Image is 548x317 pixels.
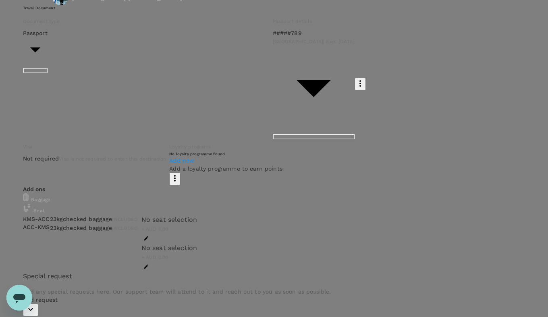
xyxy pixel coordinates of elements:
[23,185,519,193] p: Add ons
[273,29,355,37] p: #####789
[169,165,282,172] span: Add a loyalty programme to earn points
[23,5,519,10] h6: Travel Document
[141,215,197,225] div: No seat selection
[23,296,519,304] p: Add request
[23,193,29,201] img: baggage-icon
[50,216,112,222] span: 23kg checked baggage
[6,285,32,311] iframe: Button to launch messaging window
[169,157,194,164] span: Add new
[169,144,211,150] span: Loyalty programs
[23,288,519,296] p: Add any special requests here. Our support team will attend to it and reach out to you as soon as...
[23,204,519,215] div: Seat
[141,243,197,253] div: No seat selection
[23,19,60,24] span: Document type
[23,144,33,150] span: Visa
[112,225,138,231] span: INCLUDED
[273,19,312,24] span: Passport details
[23,271,519,281] p: Special request
[23,193,519,204] div: Baggage
[23,223,50,231] p: ACC - KMS
[23,154,59,163] p: Not required
[112,217,138,222] span: INCLUDED
[23,29,48,37] p: Passport
[141,254,168,260] span: + AUD 0.00
[59,156,166,162] span: Visa is not required to enter this destination
[23,215,50,223] p: KMS - ACC
[23,204,31,212] img: baggage-icon
[141,226,168,232] span: + AUD 0.00
[169,151,282,156] h6: No loyalty programme found
[50,225,112,231] span: 23kg checked baggage
[273,39,355,44] span: [GEOGRAPHIC_DATA] | Exp: [DATE]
